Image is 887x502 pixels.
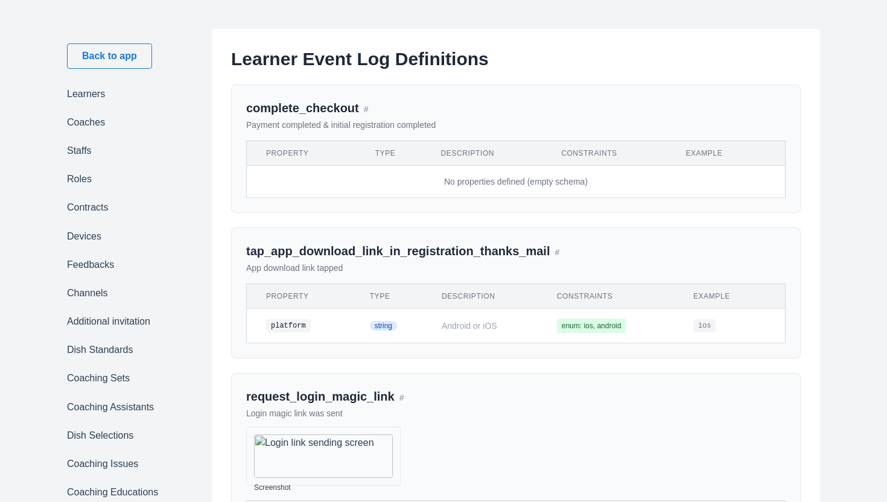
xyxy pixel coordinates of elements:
[684,284,786,309] th: Example
[246,119,786,131] p: Payment completed & initial registration completed
[366,141,431,166] th: Type
[61,368,178,389] a: Coaching Sets
[61,254,178,275] a: Feedbacks
[432,284,547,309] th: Description
[61,425,178,446] a: Dish Selections
[231,48,801,70] h1: Learner Event Log Definitions
[61,282,178,303] a: Channels
[246,262,786,274] p: App download link tapped
[61,197,178,218] a: Contracts
[370,321,397,331] span: string
[266,319,311,332] code: platform
[676,141,785,166] th: Example
[246,407,786,419] p: Login magic link was sent
[254,434,393,478] img: Login link sending screen
[254,483,393,492] div: Screenshot
[360,284,432,309] th: Type
[246,101,369,115] a: complete_checkout#
[67,43,152,69] a: Back to app
[547,284,684,309] th: Constraints
[364,104,369,114] span: #
[246,244,559,258] a: tap_app_download_link_in_registration_thanks_mail#
[247,141,366,166] th: Property
[247,284,360,309] th: Property
[246,390,404,403] a: request_login_magic_link#
[247,166,786,198] td: No properties defined (empty schema)
[61,112,178,133] a: Coaches
[61,140,178,161] a: Staffs
[61,453,178,474] a: Coaching Issues
[61,83,178,104] a: Learners
[555,247,559,257] span: #
[61,311,178,332] a: Additional invitation
[61,396,178,418] a: Coaching Assistants
[557,319,626,333] span: enum: ios, android
[693,319,716,332] code: ios
[61,169,178,190] a: Roles
[399,393,404,402] span: #
[442,321,497,331] span: Android or iOS
[552,141,676,166] th: Constraints
[61,226,178,247] a: Devices
[431,141,552,166] th: Description
[61,340,178,361] a: Dish Standards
